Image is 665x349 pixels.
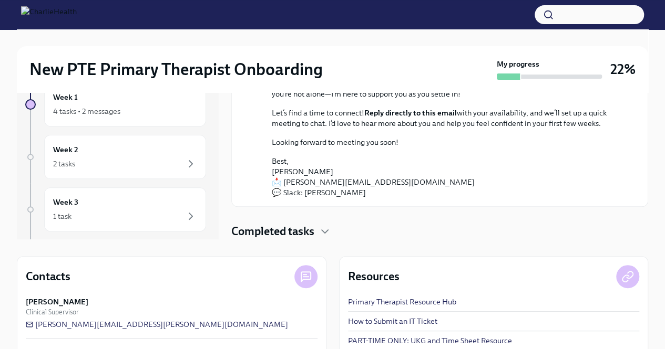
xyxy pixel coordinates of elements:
[610,60,636,79] h3: 22%
[497,59,539,69] strong: My progress
[272,156,622,198] p: Best, [PERSON_NAME] 📩 [PERSON_NAME][EMAIL_ADDRESS][DOMAIN_NAME] 💬 Slack: [PERSON_NAME]
[26,307,79,317] span: Clinical Supervisor
[26,269,70,284] h4: Contacts
[53,158,75,169] div: 2 tasks
[231,224,314,239] h4: Completed tasks
[26,319,288,330] a: [PERSON_NAME][EMAIL_ADDRESS][PERSON_NAME][DOMAIN_NAME]
[25,82,206,126] a: Week 14 tasks • 2 messages
[53,91,78,103] h6: Week 1
[25,135,206,179] a: Week 22 tasks
[348,297,456,307] a: Primary Therapist Resource Hub
[272,137,622,147] p: Looking forward to meeting you soon!
[53,211,71,221] div: 1 task
[348,269,400,284] h4: Resources
[364,108,457,118] strong: Reply directly to this email
[348,316,437,326] a: How to Submit an IT Ticket
[53,144,78,155] h6: Week 2
[53,196,78,208] h6: Week 3
[29,59,323,80] h2: New PTE Primary Therapist Onboarding
[21,6,77,23] img: CharlieHealth
[231,224,648,239] div: Completed tasks
[272,108,622,129] p: Let’s find a time to connect! with your availability, and we’ll set up a quick meeting to chat. I...
[348,335,512,346] a: PART-TIME ONLY: UKG and Time Sheet Resource
[25,187,206,231] a: Week 31 task
[26,297,88,307] strong: [PERSON_NAME]
[53,106,120,117] div: 4 tasks • 2 messages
